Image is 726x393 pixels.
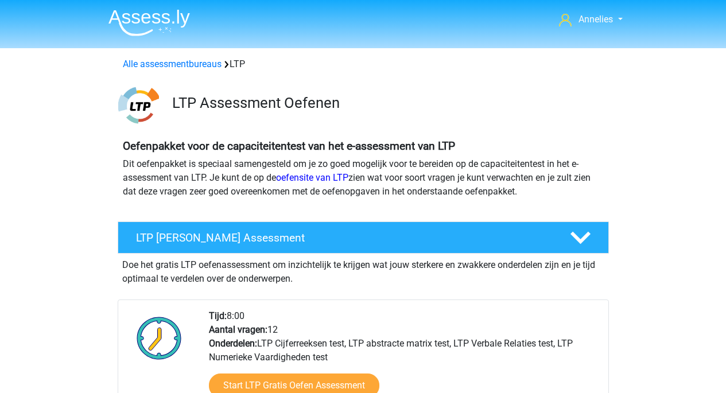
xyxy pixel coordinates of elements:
img: Assessly [108,9,190,36]
b: Aantal vragen: [209,324,267,335]
a: LTP [PERSON_NAME] Assessment [113,221,614,254]
div: Doe het gratis LTP oefenassessment om inzichtelijk te krijgen wat jouw sterkere en zwakkere onder... [118,254,609,286]
a: Annelies [554,13,627,26]
img: Klok [130,309,188,367]
a: Alle assessmentbureaus [123,59,222,69]
b: Tijd: [209,310,227,321]
b: Onderdelen: [209,338,257,349]
span: Annelies [579,14,613,25]
p: Dit oefenpakket is speciaal samengesteld om je zo goed mogelijk voor te bereiden op de capaciteit... [123,157,604,199]
h3: LTP Assessment Oefenen [172,94,600,112]
a: oefensite van LTP [276,172,348,183]
b: Oefenpakket voor de capaciteitentest van het e-assessment van LTP [123,139,455,153]
img: ltp.png [118,85,159,126]
div: LTP [118,57,608,71]
h4: LTP [PERSON_NAME] Assessment [136,231,552,244]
